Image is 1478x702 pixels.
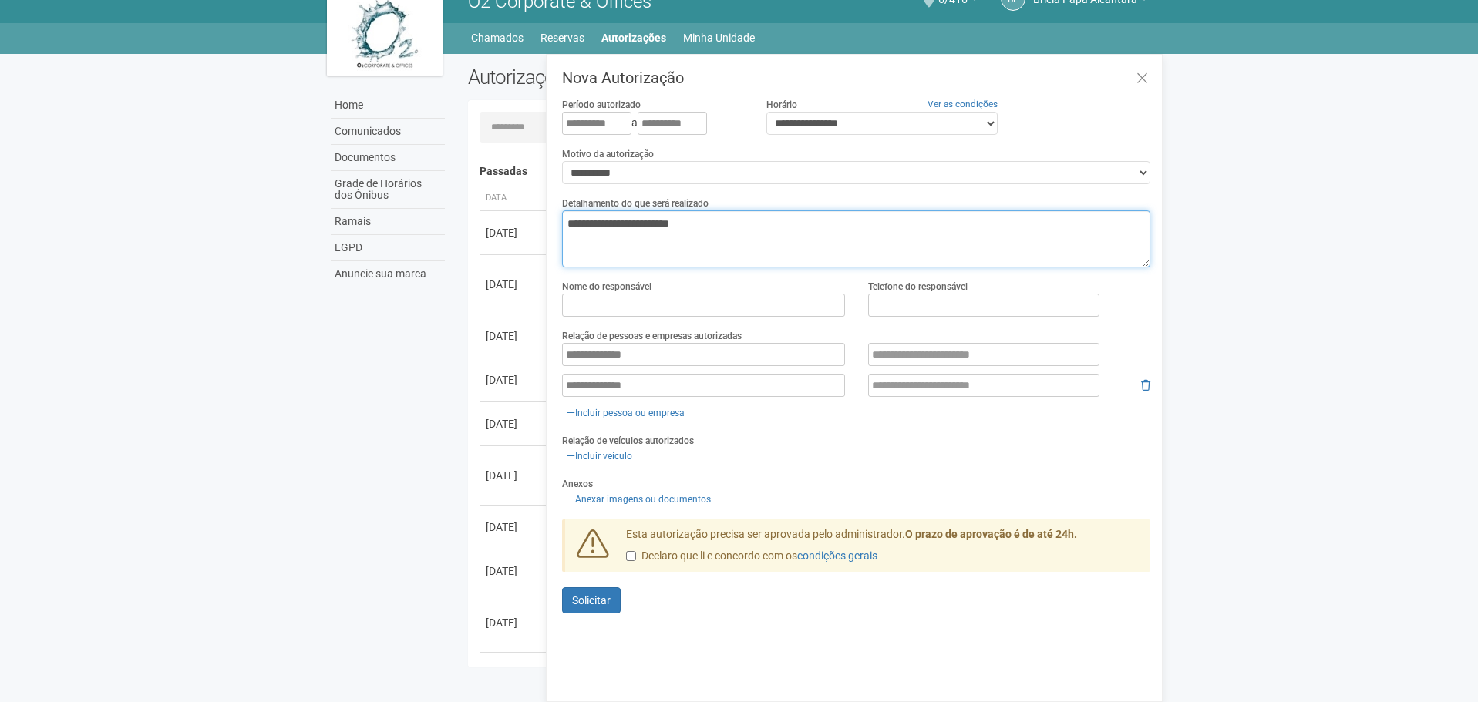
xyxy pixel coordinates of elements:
[562,491,715,508] a: Anexar imagens ou documentos
[331,145,445,171] a: Documentos
[868,280,968,294] label: Telefone do responsável
[486,468,543,483] div: [DATE]
[486,225,543,240] div: [DATE]
[614,527,1151,572] div: Esta autorização precisa ser aprovada pelo administrador.
[480,166,1140,177] h4: Passadas
[331,119,445,145] a: Comunicados
[683,27,755,49] a: Minha Unidade
[486,328,543,344] div: [DATE]
[797,549,877,562] a: condições gerais
[562,587,621,613] button: Solicitar
[1141,380,1150,391] i: Remover
[331,261,445,287] a: Anuncie sua marca
[331,235,445,261] a: LGPD
[331,171,445,209] a: Grade de Horários dos Ônibus
[486,416,543,432] div: [DATE]
[572,594,611,606] span: Solicitar
[480,186,549,211] th: Data
[562,112,742,135] div: a
[540,27,584,49] a: Reservas
[562,448,637,465] a: Incluir veículo
[562,70,1150,86] h3: Nova Autorização
[601,27,666,49] a: Autorizações
[562,98,641,112] label: Período autorizado
[486,277,543,292] div: [DATE]
[562,329,742,343] label: Relação de pessoas e empresas autorizadas
[468,65,798,89] h2: Autorizações
[562,477,593,491] label: Anexos
[562,196,709,210] label: Detalhamento do que será realizado
[562,434,694,448] label: Relação de veículos autorizados
[331,92,445,119] a: Home
[562,147,654,161] label: Motivo da autorização
[928,99,998,109] a: Ver as condições
[626,549,877,564] label: Declaro que li e concordo com os
[766,98,797,112] label: Horário
[486,563,543,579] div: [DATE]
[331,209,445,235] a: Ramais
[471,27,524,49] a: Chamados
[562,405,689,422] a: Incluir pessoa ou empresa
[562,280,651,294] label: Nome do responsável
[905,528,1077,540] strong: O prazo de aprovação é de até 24h.
[486,615,543,630] div: [DATE]
[486,519,543,535] div: [DATE]
[626,551,636,561] input: Declaro que li e concordo com oscondições gerais
[486,372,543,388] div: [DATE]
